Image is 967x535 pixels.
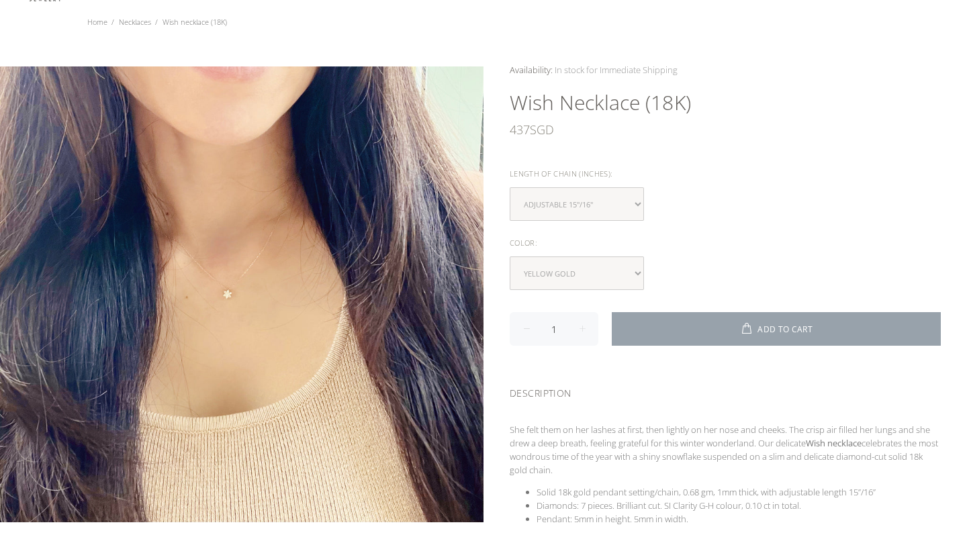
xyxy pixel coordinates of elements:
[537,499,941,512] li: Diamonds: 7 pieces. Brilliant cut. SI Clarity G-H colour, 0.10 ct in total.
[612,312,941,346] button: ADD TO CART
[555,64,678,76] span: In stock for Immediate Shipping
[87,17,107,27] a: Home
[537,512,941,526] li: Pendant: 5mm in height. 5mm in width.
[119,17,151,27] a: Necklaces
[510,234,941,252] div: Color:
[163,17,227,27] span: Wish necklace (18K)
[537,485,941,499] li: Solid 18k gold pendant setting/chain, 0.68 gm, 1mm thick, with adjustable length 15”/16”
[510,89,941,116] h1: Wish necklace (18K)
[806,437,862,449] strong: Wish necklace
[510,423,941,477] p: She felt them on her lashes at first, then lightly on her nose and cheeks. The crisp air filled h...
[510,116,530,143] span: 437
[510,370,941,412] div: DESCRIPTION
[757,326,813,334] span: ADD TO CART
[510,116,941,143] div: SGD
[510,165,941,183] div: Length of Chain (inches):
[510,64,553,76] span: Availability:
